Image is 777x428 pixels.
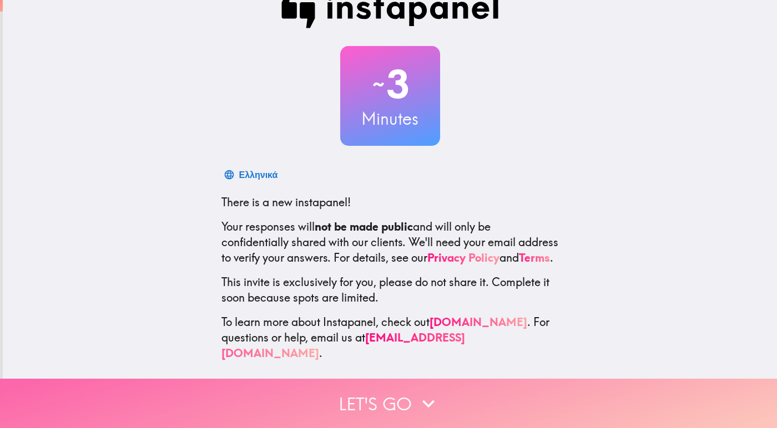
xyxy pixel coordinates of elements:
[221,219,559,266] p: Your responses will and will only be confidentially shared with our clients. We'll need your emai...
[371,68,386,101] span: ~
[221,274,559,305] p: This invite is exclusively for you, please do not share it. Complete it soon because spots are li...
[430,315,527,329] a: [DOMAIN_NAME]
[519,251,550,264] a: Terms
[239,167,278,182] div: Ελληνικά
[221,195,351,209] span: There is a new instapanel!
[221,330,465,360] a: [EMAIL_ADDRESS][DOMAIN_NAME]
[427,251,500,264] a: Privacy Policy
[221,164,282,186] button: Ελληνικά
[221,314,559,361] p: To learn more about Instapanel, check out . For questions or help, email us at .
[340,107,440,130] h3: Minutes
[315,220,413,233] b: not be made public
[340,62,440,107] h2: 3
